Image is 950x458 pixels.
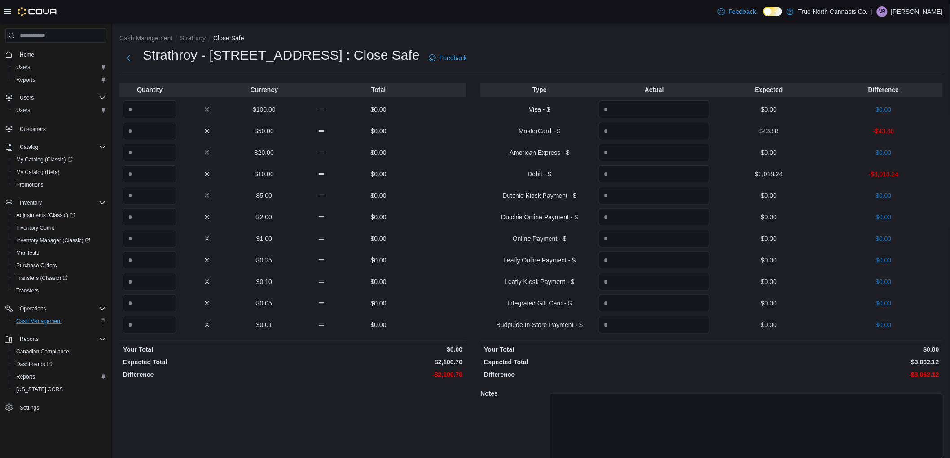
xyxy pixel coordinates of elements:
[713,191,824,200] p: $0.00
[599,230,710,248] input: Quantity
[9,234,110,247] a: Inventory Manager (Classic)
[13,154,106,165] span: My Catalog (Classic)
[16,275,68,282] span: Transfers (Classic)
[484,126,595,135] p: MasterCard - $
[123,316,176,334] input: Quantity
[9,74,110,86] button: Reports
[16,142,106,153] span: Catalog
[13,371,106,382] span: Reports
[484,170,595,179] p: Debit - $
[352,256,405,265] p: $0.00
[123,144,176,161] input: Quantity
[713,370,939,379] p: -$3,062.12
[16,181,44,188] span: Promotions
[2,401,110,414] button: Settings
[123,165,176,183] input: Quantity
[480,384,548,402] h5: Notes
[13,167,63,178] a: My Catalog (Beta)
[484,191,595,200] p: Dutchie Kiosk Payment - $
[891,6,943,17] p: [PERSON_NAME]
[16,373,35,380] span: Reports
[16,197,106,208] span: Inventory
[798,6,868,17] p: True North Cannabis Co.
[123,230,176,248] input: Quantity
[484,345,710,354] p: Your Total
[16,318,62,325] span: Cash Management
[599,273,710,291] input: Quantity
[13,371,39,382] a: Reports
[713,148,824,157] p: $0.00
[599,165,710,183] input: Quantity
[9,179,110,191] button: Promotions
[352,126,405,135] p: $0.00
[237,277,291,286] p: $0.10
[16,334,42,345] button: Reports
[352,191,405,200] p: $0.00
[828,170,939,179] p: -$3,018.24
[484,320,595,329] p: Budguide In-Store Payment - $
[828,191,939,200] p: $0.00
[871,6,873,17] p: |
[484,358,710,366] p: Expected Total
[16,107,30,114] span: Users
[599,316,710,334] input: Quantity
[119,35,172,42] button: Cash Management
[484,85,595,94] p: Type
[20,199,42,206] span: Inventory
[16,197,45,208] button: Inventory
[16,92,106,103] span: Users
[13,359,106,370] span: Dashboards
[484,105,595,114] p: Visa - $
[440,53,467,62] span: Feedback
[599,294,710,312] input: Quantity
[123,208,176,226] input: Quantity
[13,210,106,221] span: Adjustments (Classic)
[2,92,110,104] button: Users
[828,213,939,222] p: $0.00
[143,46,420,64] h1: Strathroy - [STREET_ADDRESS] : Close Safe
[13,74,106,85] span: Reports
[713,170,824,179] p: $3,018.24
[16,124,49,135] a: Customers
[9,153,110,166] a: My Catalog (Classic)
[13,316,106,327] span: Cash Management
[20,336,39,343] span: Reports
[763,16,764,17] span: Dark Mode
[352,170,405,179] p: $0.00
[295,370,462,379] p: -$2,100.70
[13,105,34,116] a: Users
[13,273,71,284] a: Transfers (Classic)
[13,248,106,258] span: Manifests
[237,126,291,135] p: $50.00
[16,76,35,83] span: Reports
[20,305,46,312] span: Operations
[237,105,291,114] p: $100.00
[879,6,886,17] span: NB
[16,402,43,413] a: Settings
[123,370,291,379] p: Difference
[9,247,110,259] button: Manifests
[13,154,76,165] a: My Catalog (Classic)
[123,100,176,118] input: Quantity
[123,85,176,94] p: Quantity
[20,126,46,133] span: Customers
[352,320,405,329] p: $0.00
[123,273,176,291] input: Quantity
[484,148,595,157] p: American Express - $
[599,122,710,140] input: Quantity
[599,251,710,269] input: Quantity
[425,49,471,67] a: Feedback
[484,213,595,222] p: Dutchie Online Payment - $
[484,299,595,308] p: Integrated Gift Card - $
[713,256,824,265] p: $0.00
[828,299,939,308] p: $0.00
[5,44,106,437] nav: Complex example
[16,303,50,314] button: Operations
[9,259,110,272] button: Purchase Orders
[13,179,106,190] span: Promotions
[9,315,110,327] button: Cash Management
[237,170,291,179] p: $10.00
[484,277,595,286] p: Leafly Kiosk Payment - $
[13,273,106,284] span: Transfers (Classic)
[16,249,39,257] span: Manifests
